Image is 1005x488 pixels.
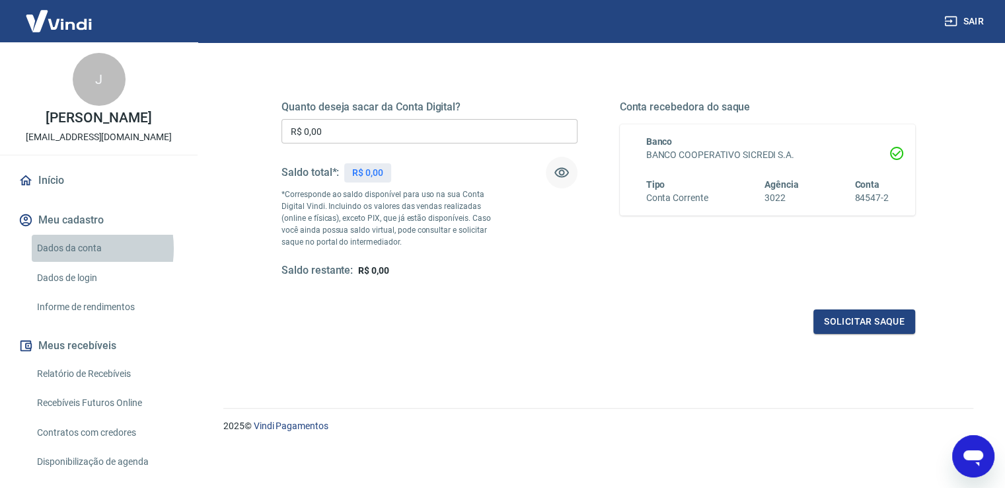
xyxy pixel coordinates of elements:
[32,389,182,417] a: Recebíveis Futuros Online
[646,179,665,190] span: Tipo
[952,435,994,477] iframe: Botão para abrir a janela de mensagens
[854,191,889,205] h6: 84547-2
[73,53,126,106] div: J
[764,191,799,205] h6: 3022
[764,179,799,190] span: Agência
[942,9,989,34] button: Sair
[254,421,328,431] a: Vindi Pagamentos
[813,309,915,334] button: Solicitar saque
[32,294,182,321] a: Informe de rendimentos
[16,331,182,360] button: Meus recebíveis
[32,419,182,446] a: Contratos com credores
[646,148,889,162] h6: BANCO COOPERATIVO SICREDI S.A.
[16,166,182,195] a: Início
[854,179,879,190] span: Conta
[646,191,708,205] h6: Conta Corrente
[352,166,383,180] p: R$ 0,00
[46,111,151,125] p: [PERSON_NAME]
[32,448,182,475] a: Disponibilização de agenda
[32,235,182,262] a: Dados da conta
[358,265,389,276] span: R$ 0,00
[281,101,577,114] h5: Quanto deseja sacar da Conta Digital?
[646,136,673,147] span: Banco
[26,130,172,144] p: [EMAIL_ADDRESS][DOMAIN_NAME]
[16,1,102,41] img: Vindi
[32,360,182,387] a: Relatório de Recebíveis
[223,419,973,433] p: 2025 ©
[281,264,353,278] h5: Saldo restante:
[16,206,182,235] button: Meu cadastro
[620,101,916,114] h5: Conta recebedora do saque
[281,166,339,179] h5: Saldo total*:
[281,188,503,248] p: *Corresponde ao saldo disponível para uso na sua Conta Digital Vindi. Incluindo os valores das ve...
[32,264,182,292] a: Dados de login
